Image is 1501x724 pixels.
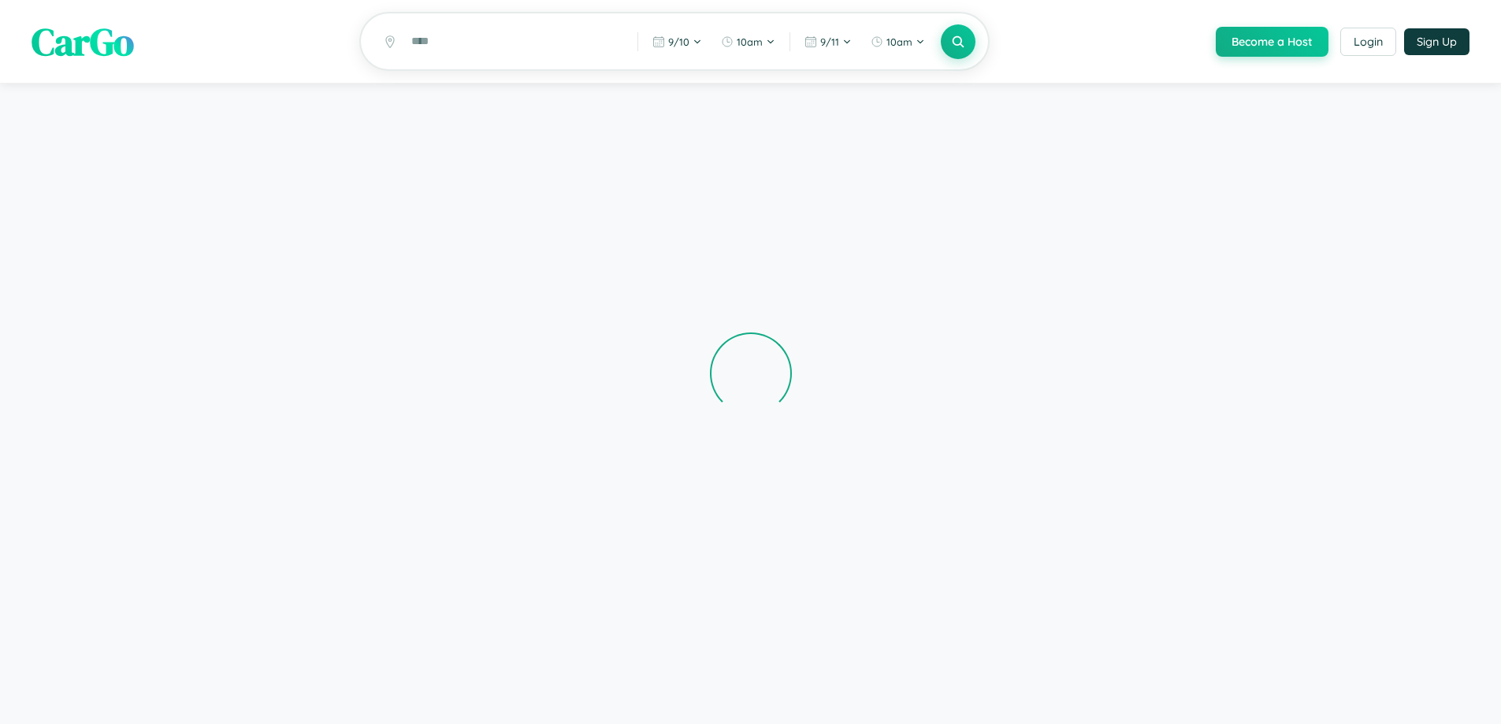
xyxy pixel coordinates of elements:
[737,35,763,48] span: 10am
[668,35,689,48] span: 9 / 10
[820,35,839,48] span: 9 / 11
[1404,28,1469,55] button: Sign Up
[1340,28,1396,56] button: Login
[713,29,783,54] button: 10am
[863,29,933,54] button: 10am
[797,29,860,54] button: 9/11
[645,29,710,54] button: 9/10
[886,35,912,48] span: 10am
[32,16,134,68] span: CarGo
[1216,27,1328,57] button: Become a Host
